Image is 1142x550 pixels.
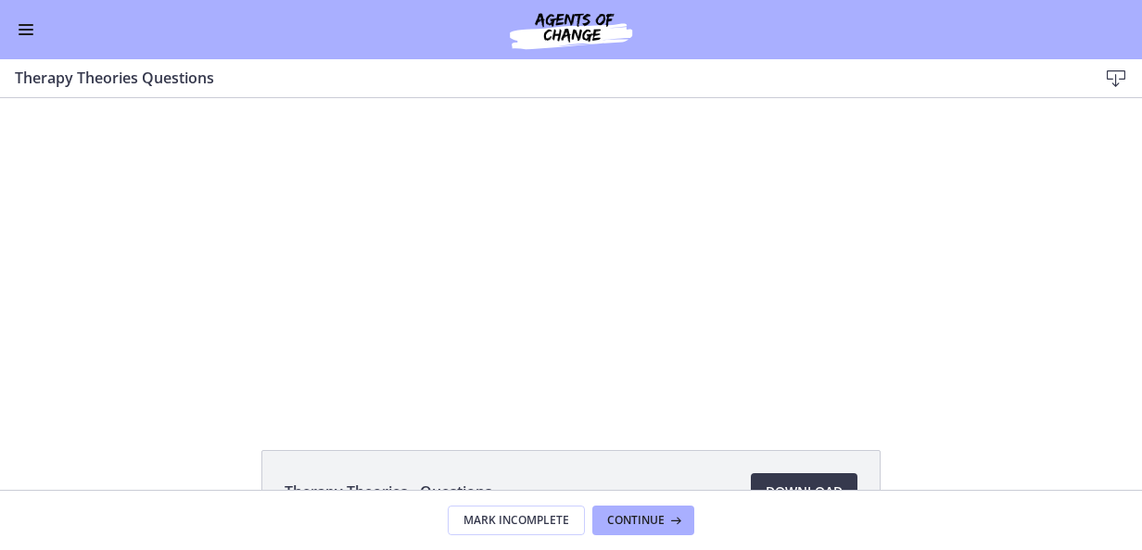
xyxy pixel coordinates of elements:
[15,67,1068,89] h3: Therapy Theories Questions
[766,481,843,503] span: Download
[592,506,694,535] button: Continue
[751,473,857,510] a: Download
[285,481,492,503] span: Therapy Theories - Questions
[460,7,682,52] img: Agents of Change Social Work Test Prep
[607,513,665,528] span: Continue
[15,19,37,41] button: Enable menu
[463,513,569,528] span: Mark Incomplete
[448,506,585,535] button: Mark Incomplete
